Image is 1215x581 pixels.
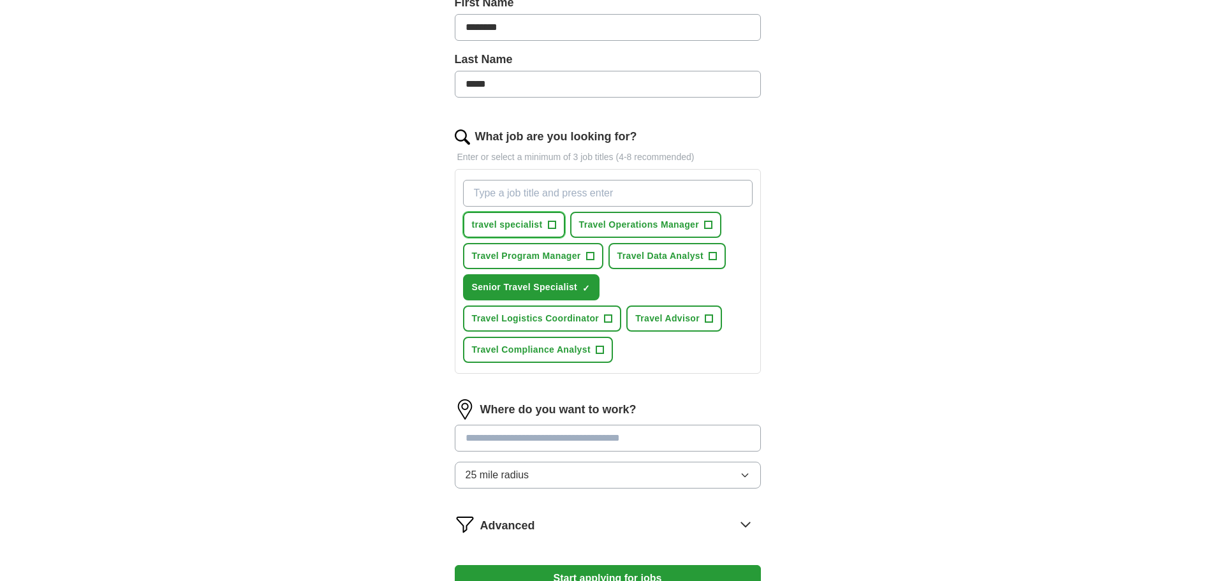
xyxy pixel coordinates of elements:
button: Travel Compliance Analyst [463,337,613,363]
span: Travel Advisor [635,312,700,325]
span: Travel Data Analyst [617,249,703,263]
img: filter [455,514,475,534]
span: Advanced [480,517,535,534]
button: travel specialist [463,212,565,238]
label: Last Name [455,51,761,68]
button: Travel Program Manager [463,243,603,269]
span: ✓ [582,283,590,293]
button: Senior Travel Specialist✓ [463,274,600,300]
span: 25 mile radius [466,467,529,483]
button: 25 mile radius [455,462,761,489]
img: location.png [455,399,475,420]
span: travel specialist [472,218,543,232]
span: Travel Operations Manager [579,218,699,232]
span: Travel Logistics Coordinator [472,312,600,325]
button: Travel Advisor [626,305,722,332]
label: Where do you want to work? [480,401,637,418]
button: Travel Logistics Coordinator [463,305,622,332]
button: Travel Operations Manager [570,212,721,238]
span: Travel Program Manager [472,249,581,263]
button: Travel Data Analyst [608,243,726,269]
span: Senior Travel Specialist [472,281,578,294]
img: search.png [455,129,470,145]
p: Enter or select a minimum of 3 job titles (4-8 recommended) [455,151,761,164]
span: Travel Compliance Analyst [472,343,591,357]
label: What job are you looking for? [475,128,637,145]
input: Type a job title and press enter [463,180,753,207]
